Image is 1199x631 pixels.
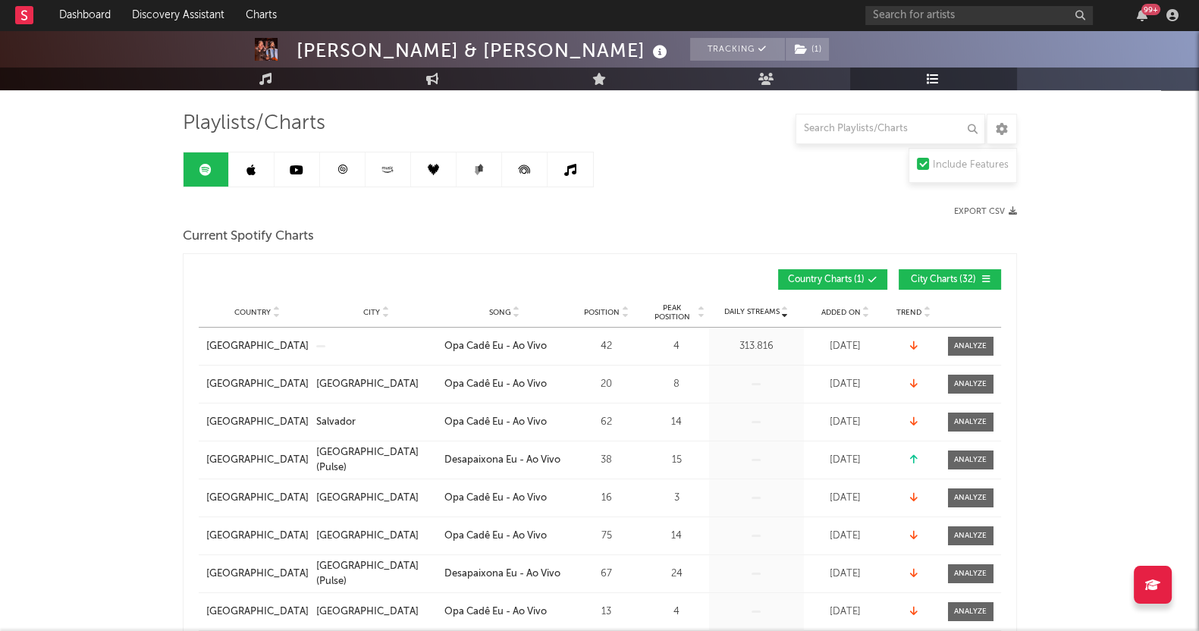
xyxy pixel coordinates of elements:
div: Include Features [933,156,1009,174]
a: [GEOGRAPHIC_DATA] [316,491,437,506]
div: [DATE] [808,339,884,354]
div: Opa Cadê Eu - Ao Vivo [444,415,547,430]
button: 99+ [1137,9,1147,21]
a: Opa Cadê Eu - Ao Vivo [444,415,565,430]
input: Search for artists [865,6,1093,25]
span: Country [234,308,271,317]
input: Search Playlists/Charts [796,114,985,144]
div: Opa Cadê Eu - Ao Vivo [444,604,547,620]
a: [GEOGRAPHIC_DATA] [206,339,309,354]
div: [DATE] [808,453,884,468]
span: Daily Streams [724,306,780,318]
button: Tracking [690,38,785,61]
div: 42 [573,339,641,354]
a: Desapaixona Eu - Ao Vivo [444,567,565,582]
div: 20 [573,377,641,392]
a: Opa Cadê Eu - Ao Vivo [444,491,565,506]
div: 14 [648,529,705,544]
div: 75 [573,529,641,544]
span: City Charts ( 32 ) [909,275,978,284]
a: [GEOGRAPHIC_DATA] [206,567,309,582]
div: 99 + [1141,4,1160,15]
a: [GEOGRAPHIC_DATA] (Pulse) [316,559,437,589]
div: 4 [648,339,705,354]
div: 38 [573,453,641,468]
div: 3 [648,491,705,506]
div: 8 [648,377,705,392]
a: Desapaixona Eu - Ao Vivo [444,453,565,468]
span: ( 1 ) [785,38,830,61]
div: [GEOGRAPHIC_DATA] [316,604,419,620]
a: Opa Cadê Eu - Ao Vivo [444,377,565,392]
a: [GEOGRAPHIC_DATA] (Pulse) [316,445,437,475]
div: Opa Cadê Eu - Ao Vivo [444,377,547,392]
span: Added On [821,308,861,317]
div: [DATE] [808,604,884,620]
div: [DATE] [808,415,884,430]
button: (1) [786,38,829,61]
span: Position [584,308,620,317]
a: Opa Cadê Eu - Ao Vivo [444,529,565,544]
span: City [363,308,380,317]
div: 313.816 [713,339,800,354]
div: 13 [573,604,641,620]
a: Opa Cadê Eu - Ao Vivo [444,604,565,620]
span: Current Spotify Charts [183,228,314,246]
div: [DATE] [808,491,884,506]
div: Desapaixona Eu - Ao Vivo [444,567,560,582]
a: [GEOGRAPHIC_DATA] [316,529,437,544]
div: 16 [573,491,641,506]
div: [DATE] [808,529,884,544]
a: [GEOGRAPHIC_DATA] [206,604,309,620]
a: [GEOGRAPHIC_DATA] [206,415,309,430]
a: [GEOGRAPHIC_DATA] [316,377,437,392]
span: Song [489,308,511,317]
div: 24 [648,567,705,582]
span: Playlists/Charts [183,115,325,133]
a: Salvador [316,415,437,430]
div: 67 [573,567,641,582]
a: Opa Cadê Eu - Ao Vivo [444,339,565,354]
span: Country Charts ( 1 ) [788,275,865,284]
a: [GEOGRAPHIC_DATA] [206,377,309,392]
div: Salvador [316,415,356,430]
button: Country Charts(1) [778,269,887,290]
div: Opa Cadê Eu - Ao Vivo [444,339,547,354]
button: City Charts(32) [899,269,1001,290]
div: 14 [648,415,705,430]
div: 4 [648,604,705,620]
a: [GEOGRAPHIC_DATA] [206,529,309,544]
div: Desapaixona Eu - Ao Vivo [444,453,560,468]
div: Opa Cadê Eu - Ao Vivo [444,491,547,506]
div: [GEOGRAPHIC_DATA] [316,491,419,506]
a: [GEOGRAPHIC_DATA] [206,453,309,468]
div: [GEOGRAPHIC_DATA] [316,529,419,544]
span: Trend [896,308,921,317]
div: [DATE] [808,567,884,582]
button: Export CSV [954,207,1017,216]
div: 15 [648,453,705,468]
div: [DATE] [808,377,884,392]
div: 62 [573,415,641,430]
a: [GEOGRAPHIC_DATA] [316,604,437,620]
a: [GEOGRAPHIC_DATA] [206,491,309,506]
div: [GEOGRAPHIC_DATA] [316,377,419,392]
span: Peak Position [648,303,696,322]
div: [PERSON_NAME] & [PERSON_NAME] [297,38,671,63]
div: Opa Cadê Eu - Ao Vivo [444,529,547,544]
